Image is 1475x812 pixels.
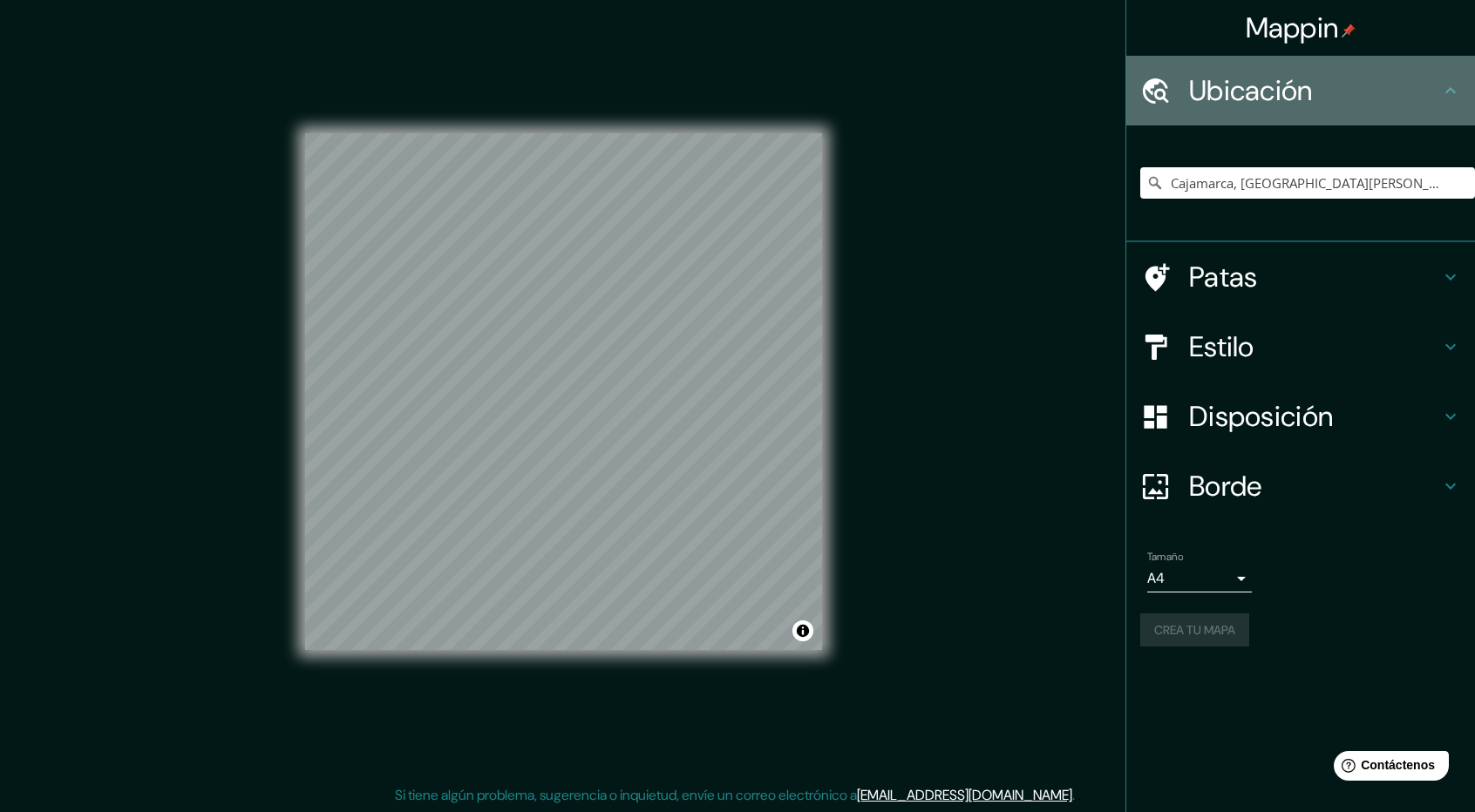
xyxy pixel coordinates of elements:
[1246,10,1339,46] font: Mappin
[305,133,822,650] canvas: Mapa
[1147,565,1252,592] div: A4
[1077,785,1081,804] font: .
[1126,312,1475,382] div: Estilo
[1189,398,1333,435] font: Disposición
[395,786,857,804] font: Si tiene algún problema, sugerencia o inquietud, envíe un correo electrónico a
[1072,786,1075,804] font: .
[1189,328,1254,365] font: Estilo
[1126,451,1475,521] div: Borde
[792,620,813,641] button: Activar o desactivar atribución
[1075,785,1077,804] font: .
[1189,468,1262,504] font: Borde
[1342,24,1356,37] img: pin-icon.png
[1126,382,1475,451] div: Disposición
[1189,72,1313,109] font: Ubicación
[1126,56,1475,125] div: Ubicación
[1147,550,1183,564] font: Tamaño
[1320,744,1456,793] iframe: Lanzador de widgets de ayuda
[857,786,1072,804] a: [EMAIL_ADDRESS][DOMAIN_NAME]
[1189,259,1258,295] font: Patas
[1126,242,1475,312] div: Patas
[1140,167,1475,199] input: Elige tu ciudad o zona
[1147,569,1165,587] font: A4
